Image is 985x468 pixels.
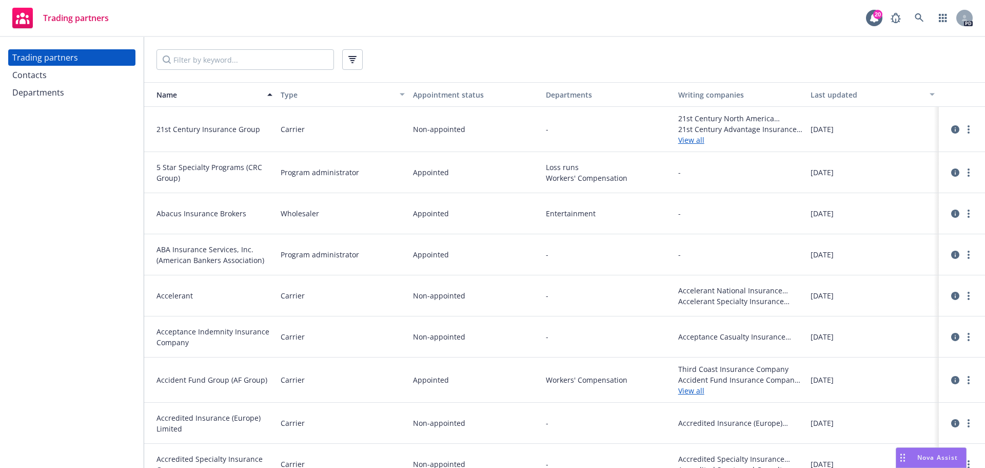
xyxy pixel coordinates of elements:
a: more [962,208,975,220]
span: Acceptance Indemnity Insurance Company [156,326,272,348]
button: Departments [542,82,674,107]
span: [DATE] [811,249,834,260]
span: Trading partners [43,14,109,22]
span: Loss runs [546,162,670,173]
span: 21st Century Insurance Group [156,124,272,135]
span: Accelerant [156,290,272,301]
span: Non-appointed [413,418,465,428]
span: - [678,208,681,219]
span: [DATE] [811,375,834,385]
span: ABA Insurance Services, Inc. (American Bankers Association) [156,244,272,266]
span: Accredited Insurance (Europe) Limited [156,413,272,434]
a: more [962,249,975,261]
div: 20 [873,10,882,19]
div: Drag to move [896,448,909,467]
span: - [546,124,548,135]
button: Writing companies [674,82,806,107]
span: Acceptance Casualty Insurance Company [678,331,802,342]
input: Filter by keyword... [156,49,334,70]
a: Trading partners [8,4,113,32]
span: Accident Fund Insurance Company of America [678,375,802,385]
span: 21st Century North America Insurance Company [678,113,802,124]
a: more [962,417,975,429]
div: Name [148,89,261,100]
span: Non-appointed [413,124,465,135]
a: Contacts [8,67,135,83]
span: - [546,290,548,301]
div: Trading partners [12,49,78,66]
span: Accident Fund Group (AF Group) [156,375,272,385]
span: Program administrator [281,167,359,178]
a: Search [909,8,930,28]
span: [DATE] [811,208,834,219]
button: Nova Assist [896,447,967,468]
span: Appointed [413,208,449,219]
span: [DATE] [811,167,834,178]
a: circleInformation [949,123,961,136]
a: circleInformation [949,208,961,220]
button: Name [144,82,277,107]
button: Appointment status [409,82,541,107]
div: Contacts [12,67,47,83]
a: circleInformation [949,290,961,302]
span: Carrier [281,331,305,342]
span: Workers' Compensation [546,173,670,183]
div: Departments [546,89,670,100]
a: circleInformation [949,374,961,386]
span: - [546,418,548,428]
span: - [678,249,681,260]
a: Report a Bug [885,8,906,28]
span: [DATE] [811,124,834,135]
button: Type [277,82,409,107]
span: Appointed [413,375,449,385]
span: Carrier [281,418,305,428]
a: circleInformation [949,166,961,179]
a: Departments [8,84,135,101]
a: more [962,123,975,136]
span: Accelerant Specialty Insurance Company [678,296,802,307]
a: more [962,374,975,386]
a: more [962,290,975,302]
a: more [962,166,975,179]
span: - [546,249,548,260]
span: - [546,331,548,342]
span: 21st Century Advantage Insurance Company [678,124,802,135]
span: [DATE] [811,331,834,342]
a: circleInformation [949,331,961,343]
span: Non-appointed [413,290,465,301]
span: Non-appointed [413,331,465,342]
span: - [678,167,681,178]
span: Carrier [281,290,305,301]
div: Type [281,89,393,100]
button: Last updated [806,82,939,107]
span: Accelerant National Insurance Company [678,285,802,296]
span: [DATE] [811,418,834,428]
a: View all [678,135,802,145]
span: Abacus Insurance Brokers [156,208,272,219]
a: Switch app [933,8,953,28]
span: Wholesaler [281,208,319,219]
a: circleInformation [949,417,961,429]
span: Appointed [413,249,449,260]
span: Carrier [281,375,305,385]
div: Writing companies [678,89,802,100]
span: Nova Assist [917,453,958,462]
a: circleInformation [949,249,961,261]
a: Trading partners [8,49,135,66]
span: Entertainment [546,208,670,219]
span: Third Coast Insurance Company [678,364,802,375]
span: Carrier [281,124,305,135]
div: Appointment status [413,89,537,100]
span: Accredited Specialty Insurance Company [678,454,802,464]
span: [DATE] [811,290,834,301]
a: View all [678,385,802,396]
span: Appointed [413,167,449,178]
div: Last updated [811,89,923,100]
span: Program administrator [281,249,359,260]
div: Departments [12,84,64,101]
span: Accredited Insurance (Europe) Limited [678,418,802,428]
span: 5 Star Specialty Programs (CRC Group) [156,162,272,183]
span: Workers' Compensation [546,375,670,385]
a: more [962,331,975,343]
